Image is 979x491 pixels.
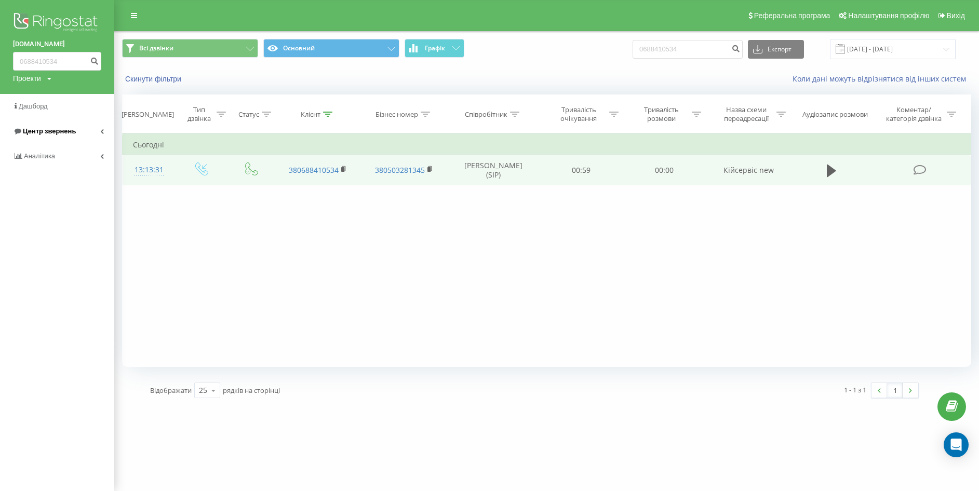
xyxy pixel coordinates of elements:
[540,155,623,185] td: 00:59
[223,386,280,395] span: рядків на сторінці
[634,105,689,123] div: Тривалість розмови
[23,127,76,135] span: Центр звернень
[184,105,213,123] div: Тип дзвінка
[375,165,425,175] a: 380503281345
[944,432,969,457] div: Open Intercom Messenger
[447,155,540,185] td: [PERSON_NAME] (SIP)
[24,152,55,160] span: Аналiтика
[405,39,464,58] button: Графік
[122,39,258,58] button: Всі дзвінки
[301,110,320,119] div: Клієнт
[375,110,418,119] div: Бізнес номер
[793,74,971,84] a: Коли дані можуть відрізнятися вiд інших систем
[150,386,192,395] span: Відображати
[133,160,165,180] div: 13:13:31
[623,155,706,185] td: 00:00
[887,383,903,398] a: 1
[802,110,868,119] div: Аудіозапис розмови
[705,155,792,185] td: Кійсервіс new
[263,39,399,58] button: Основний
[633,40,743,59] input: Пошук за номером
[13,10,101,36] img: Ringostat logo
[848,11,929,20] span: Налаштування профілю
[13,39,101,49] a: [DOMAIN_NAME]
[947,11,965,20] span: Вихід
[883,105,944,123] div: Коментар/категорія дзвінка
[551,105,607,123] div: Тривалість очікування
[718,105,774,123] div: Назва схеми переадресації
[289,165,339,175] a: 380688410534
[844,385,866,395] div: 1 - 1 з 1
[13,73,41,84] div: Проекти
[748,40,804,59] button: Експорт
[13,52,101,71] input: Пошук за номером
[139,44,173,52] span: Всі дзвінки
[122,74,186,84] button: Скинути фільтри
[122,110,174,119] div: [PERSON_NAME]
[754,11,830,20] span: Реферальна програма
[19,102,48,110] span: Дашборд
[238,110,259,119] div: Статус
[465,110,507,119] div: Співробітник
[123,134,971,155] td: Сьогодні
[425,45,445,52] span: Графік
[199,385,207,395] div: 25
